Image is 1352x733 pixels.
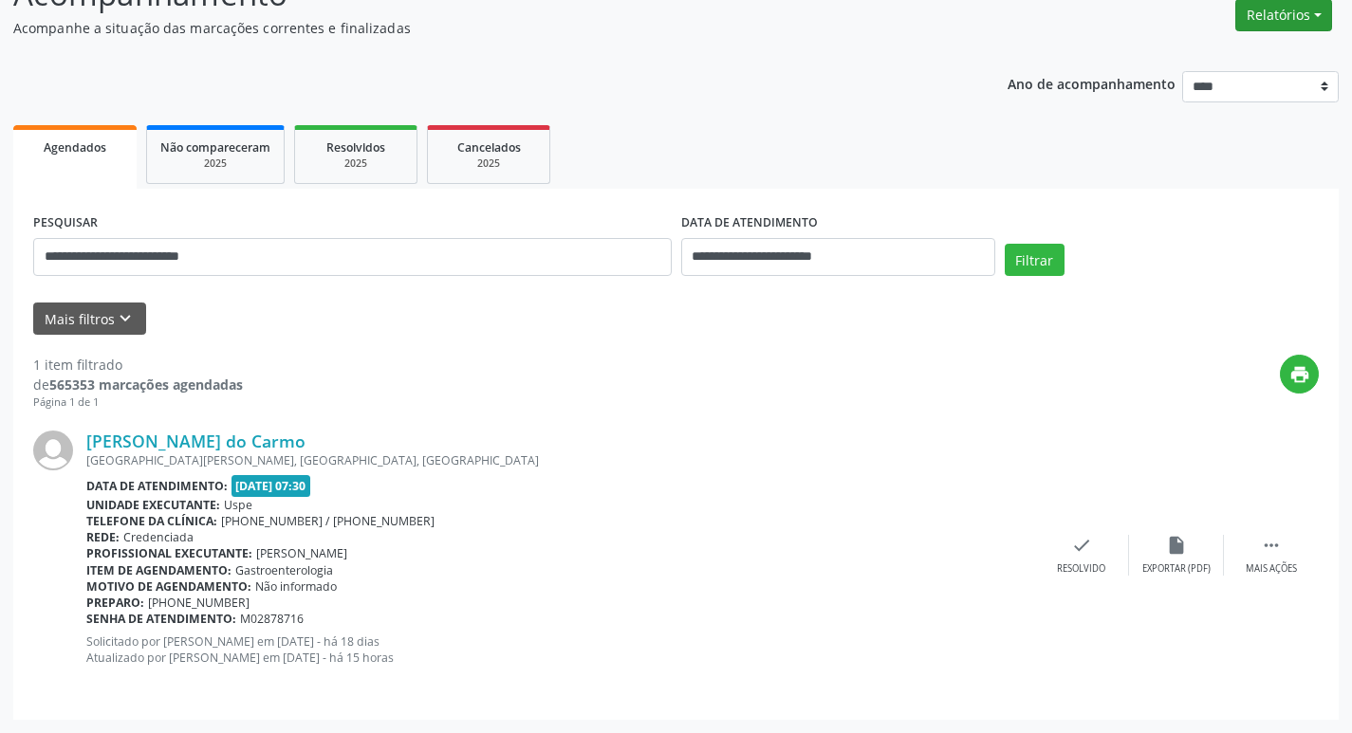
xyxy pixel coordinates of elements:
b: Rede: [86,529,120,545]
i: insert_drive_file [1166,535,1187,556]
div: 2025 [160,156,270,171]
label: DATA DE ATENDIMENTO [681,209,818,238]
i:  [1261,535,1282,556]
b: Unidade executante: [86,497,220,513]
b: Senha de atendimento: [86,611,236,627]
button: Filtrar [1005,244,1065,276]
b: Profissional executante: [86,545,252,561]
button: Mais filtroskeyboard_arrow_down [33,302,146,336]
i: keyboard_arrow_down [115,308,136,329]
div: de [33,375,243,394]
b: Data de atendimento: [86,478,228,494]
span: Cancelados [457,139,521,156]
span: M02878716 [240,611,304,627]
span: Resolvidos [326,139,385,156]
span: Agendados [44,139,106,156]
div: Resolvido [1057,562,1105,576]
div: 2025 [441,156,536,171]
div: 1 item filtrado [33,355,243,375]
label: PESQUISAR [33,209,98,238]
b: Item de agendamento: [86,562,232,578]
a: [PERSON_NAME] do Carmo [86,431,306,451]
i: print [1289,364,1310,385]
span: Não informado [255,578,337,595]
div: Mais ações [1246,562,1297,576]
p: Ano de acompanhamento [1008,71,1176,95]
span: [PERSON_NAME] [256,545,347,561]
div: Exportar (PDF) [1142,562,1211,576]
strong: 565353 marcações agendadas [49,376,243,394]
p: Acompanhe a situação das marcações correntes e finalizadas [13,18,941,38]
b: Preparo: [86,595,144,611]
b: Motivo de agendamento: [86,578,251,595]
span: Não compareceram [160,139,270,156]
p: Solicitado por [PERSON_NAME] em [DATE] - há 18 dias Atualizado por [PERSON_NAME] em [DATE] - há 1... [86,633,1034,666]
span: Gastroenterologia [235,562,333,578]
div: 2025 [308,156,403,171]
button: print [1280,355,1319,394]
span: [PHONE_NUMBER] / [PHONE_NUMBER] [221,513,435,529]
span: [DATE] 07:30 [232,475,311,497]
span: Uspe [224,497,252,513]
b: Telefone da clínica: [86,513,217,529]
span: Credenciada [123,529,194,545]
div: [GEOGRAPHIC_DATA][PERSON_NAME], [GEOGRAPHIC_DATA], [GEOGRAPHIC_DATA] [86,452,1034,468]
span: [PHONE_NUMBER] [148,595,250,611]
i: check [1071,535,1092,556]
img: img [33,431,73,470]
div: Página 1 de 1 [33,394,243,411]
